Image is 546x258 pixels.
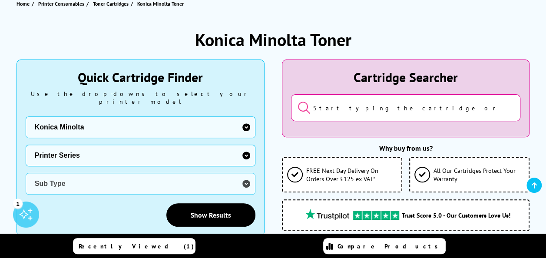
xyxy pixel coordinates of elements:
input: Start typing the cartridge or printer's name... [291,94,521,121]
a: Show Results [166,203,255,227]
div: Why buy from us? [282,144,530,152]
span: FREE Next Day Delivery On Orders Over £125 ex VAT* [306,166,397,183]
img: trustpilot rating [301,209,353,220]
span: Compare Products [338,242,443,250]
h1: Konica Minolta Toner [195,28,351,51]
span: Konica Minolta Toner [137,0,184,7]
a: Recently Viewed (1) [73,238,195,254]
div: 1 [13,198,23,208]
span: Recently Viewed (1) [79,242,194,250]
span: All Our Cartridges Protect Your Warranty [433,166,524,183]
span: Trust Score 5.0 - Our Customers Love Us! [401,211,510,219]
div: Cartridge Searcher [291,69,521,86]
div: Quick Cartridge Finder [26,69,255,86]
a: Compare Products [323,238,446,254]
img: trustpilot rating [353,211,399,220]
div: Use the drop-downs to select your printer model [26,90,255,106]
